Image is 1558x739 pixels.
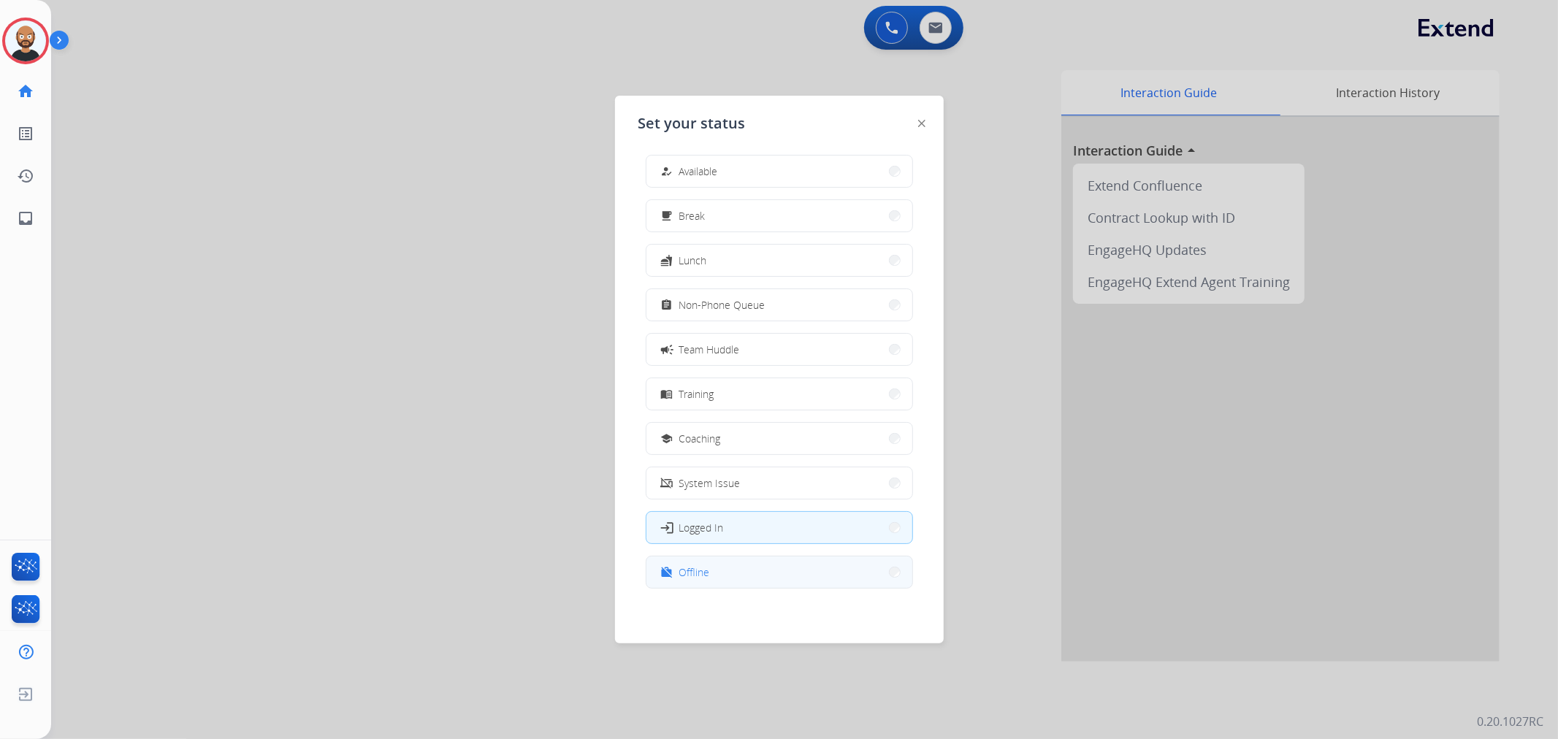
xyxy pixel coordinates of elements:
[660,477,673,489] mat-icon: phonelink_off
[5,20,46,61] img: avatar
[17,83,34,100] mat-icon: home
[646,467,912,499] button: System Issue
[646,512,912,543] button: Logged In
[638,113,746,134] span: Set your status
[679,431,721,446] span: Coaching
[660,254,673,267] mat-icon: fastfood
[646,156,912,187] button: Available
[660,210,673,222] mat-icon: free_breakfast
[17,167,34,185] mat-icon: history
[1477,713,1543,730] p: 0.20.1027RC
[646,378,912,410] button: Training
[679,386,714,402] span: Training
[646,556,912,588] button: Offline
[646,423,912,454] button: Coaching
[646,245,912,276] button: Lunch
[918,120,925,127] img: close-button
[17,125,34,142] mat-icon: list_alt
[659,342,673,356] mat-icon: campaign
[660,165,673,177] mat-icon: how_to_reg
[679,297,765,313] span: Non-Phone Queue
[660,388,673,400] mat-icon: menu_book
[679,164,718,179] span: Available
[679,208,706,223] span: Break
[679,253,707,268] span: Lunch
[646,289,912,321] button: Non-Phone Queue
[679,564,710,580] span: Offline
[679,342,740,357] span: Team Huddle
[679,475,741,491] span: System Issue
[660,432,673,445] mat-icon: school
[646,200,912,231] button: Break
[659,520,673,535] mat-icon: login
[679,520,724,535] span: Logged In
[660,299,673,311] mat-icon: assignment
[17,210,34,227] mat-icon: inbox
[646,334,912,365] button: Team Huddle
[660,566,673,578] mat-icon: work_off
